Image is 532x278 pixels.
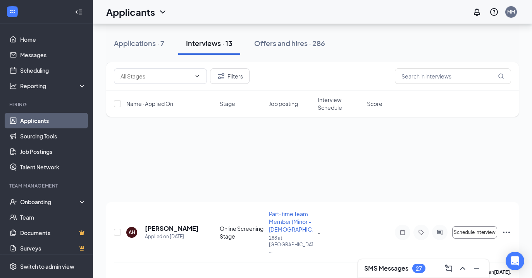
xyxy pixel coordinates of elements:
[417,229,426,235] svg: Tag
[9,82,17,90] svg: Analysis
[269,235,313,254] p: 288 at [GEOGRAPHIC_DATA] ...
[158,7,167,17] svg: ChevronDown
[217,72,226,81] svg: Filter
[367,100,382,107] span: Score
[269,100,298,107] span: Job posting
[458,264,467,273] svg: ChevronUp
[220,225,264,240] div: Online Screening Stage
[186,38,232,48] div: Interviews · 13
[416,265,422,272] div: 27
[20,63,86,78] a: Scheduling
[9,101,85,108] div: Hiring
[20,144,86,159] a: Job Postings
[254,38,325,48] div: Offers and hires · 286
[20,159,86,175] a: Talent Network
[494,269,510,275] b: [DATE]
[454,230,496,235] span: Schedule interview
[20,198,80,206] div: Onboarding
[20,47,86,63] a: Messages
[489,7,499,17] svg: QuestionInfo
[9,263,17,270] svg: Settings
[20,225,86,240] a: DocumentsCrown
[452,226,497,239] button: Schedule interview
[9,182,85,189] div: Team Management
[395,68,511,84] input: Search in interviews
[498,73,504,79] svg: MagnifyingGlass
[121,72,191,80] input: All Stages
[114,38,164,48] div: Applications · 7
[210,68,250,84] button: Filter Filters
[470,262,483,275] button: Minimize
[129,229,135,235] div: AH
[20,113,86,128] a: Applicants
[126,100,173,107] span: Name · Applied On
[20,263,74,270] div: Switch to admin view
[398,229,407,235] svg: Note
[194,73,200,79] svg: ChevronDown
[506,252,524,270] div: Open Intercom Messenger
[20,210,86,225] a: Team
[106,5,155,19] h1: Applicants
[145,233,199,240] div: Applied on [DATE]
[220,100,235,107] span: Stage
[318,229,320,236] span: -
[9,198,17,206] svg: UserCheck
[456,262,469,275] button: ChevronUp
[472,7,482,17] svg: Notifications
[145,224,199,233] h5: [PERSON_NAME]
[20,128,86,144] a: Sourcing Tools
[472,264,481,273] svg: Minimize
[75,8,83,16] svg: Collapse
[442,262,455,275] button: ComposeMessage
[435,229,444,235] svg: ActiveChat
[507,9,515,15] div: MM
[20,82,87,90] div: Reporting
[20,32,86,47] a: Home
[364,264,408,273] h3: SMS Messages
[269,210,331,233] span: Part-time Team Member (Minor - [DEMOGRAPHIC_DATA])
[444,264,453,273] svg: ComposeMessage
[318,96,362,111] span: Interview Schedule
[9,8,16,15] svg: WorkstreamLogo
[20,240,86,256] a: SurveysCrown
[502,228,511,237] svg: Ellipses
